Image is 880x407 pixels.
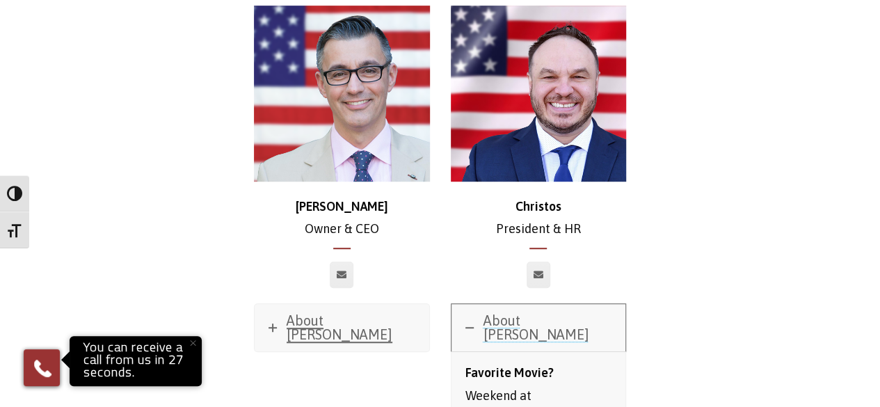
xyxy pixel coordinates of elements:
img: chris-500x500 (1) [254,6,430,182]
p: Owner & CEO [254,195,430,241]
strong: Favorite Movie? [465,365,554,380]
img: Christos_500x500 [451,6,627,182]
span: About [PERSON_NAME] [287,312,392,342]
button: Close [177,328,208,358]
img: Phone icon [31,357,54,379]
p: You can receive a call from us in 27 seconds. [73,340,198,383]
a: About [PERSON_NAME] [255,304,429,351]
span: About [PERSON_NAME] [483,312,589,342]
strong: Christos [515,199,561,214]
p: President & HR [451,195,627,241]
a: About [PERSON_NAME] [451,304,626,351]
strong: [PERSON_NAME] [296,199,388,214]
